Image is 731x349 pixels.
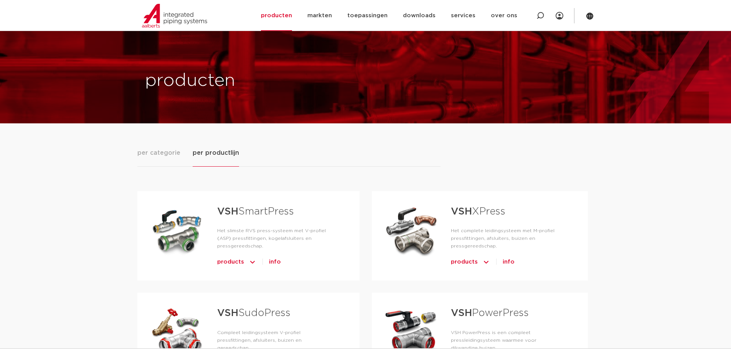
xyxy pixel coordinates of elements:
strong: VSH [217,206,238,216]
a: info [269,256,281,268]
a: info [503,256,515,268]
strong: VSH [451,206,472,216]
a: VSHSudoPress [217,308,290,318]
p: Het slimste RVS press-systeem met V-profiel (ASP) pressfittingen, kogelafsluiters en pressgereeds... [217,227,335,250]
a: VSHXPress [451,206,505,216]
img: icon-chevron-up-1.svg [482,256,490,268]
span: per productlijn [193,148,239,157]
img: icon-chevron-up-1.svg [249,256,256,268]
strong: VSH [217,308,238,318]
a: VSHPowerPress [451,308,529,318]
a: VSHSmartPress [217,206,294,216]
strong: VSH [451,308,472,318]
span: products [451,256,478,268]
h1: producten [145,69,362,93]
p: Het complete leidingsysteem met M-profiel pressfittingen, afsluiters, buizen en pressgereedschap. [451,227,563,250]
span: per categorie [137,148,180,157]
span: products [217,256,244,268]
